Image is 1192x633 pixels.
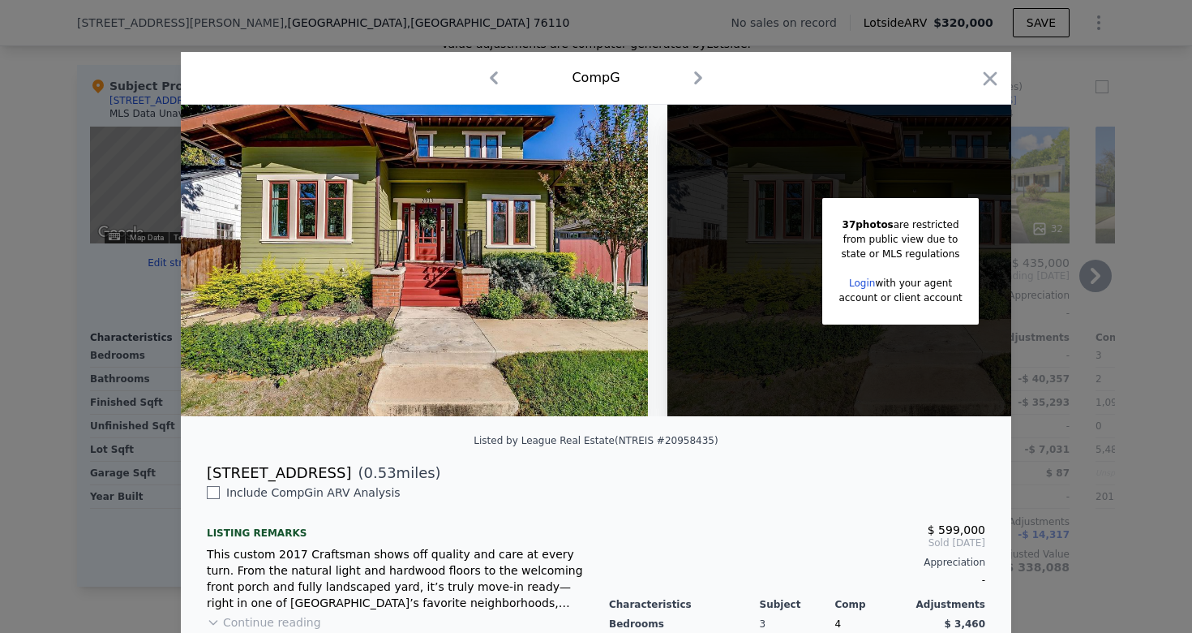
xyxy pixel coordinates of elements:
[849,278,875,289] a: Login
[843,219,894,230] span: 37 photos
[207,514,583,540] div: Listing remarks
[207,614,321,631] button: Continue reading
[834,598,910,611] div: Comp
[609,598,760,611] div: Characteristics
[364,464,397,481] span: 0.53
[945,618,985,630] span: $ 3,460
[760,598,835,611] div: Subject
[207,462,351,484] div: [STREET_ADDRESS]
[207,546,583,611] div: This custom 2017 Craftsman shows off quality and care at every turn. From the natural light and h...
[838,291,962,305] div: account or client account
[351,462,440,484] span: ( miles)
[181,105,648,416] img: Property Img
[220,486,407,499] span: Include Comp G in ARV Analysis
[572,68,620,88] div: Comp G
[609,536,985,549] span: Sold [DATE]
[838,247,962,261] div: state or MLS regulations
[910,598,985,611] div: Adjustments
[875,278,952,289] span: with your agent
[838,217,962,232] div: are restricted
[834,618,841,630] span: 4
[609,569,985,592] div: -
[928,523,985,536] span: $ 599,000
[838,232,962,247] div: from public view due to
[609,556,985,569] div: Appreciation
[474,435,718,446] div: Listed by League Real Estate (NTREIS #20958435)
